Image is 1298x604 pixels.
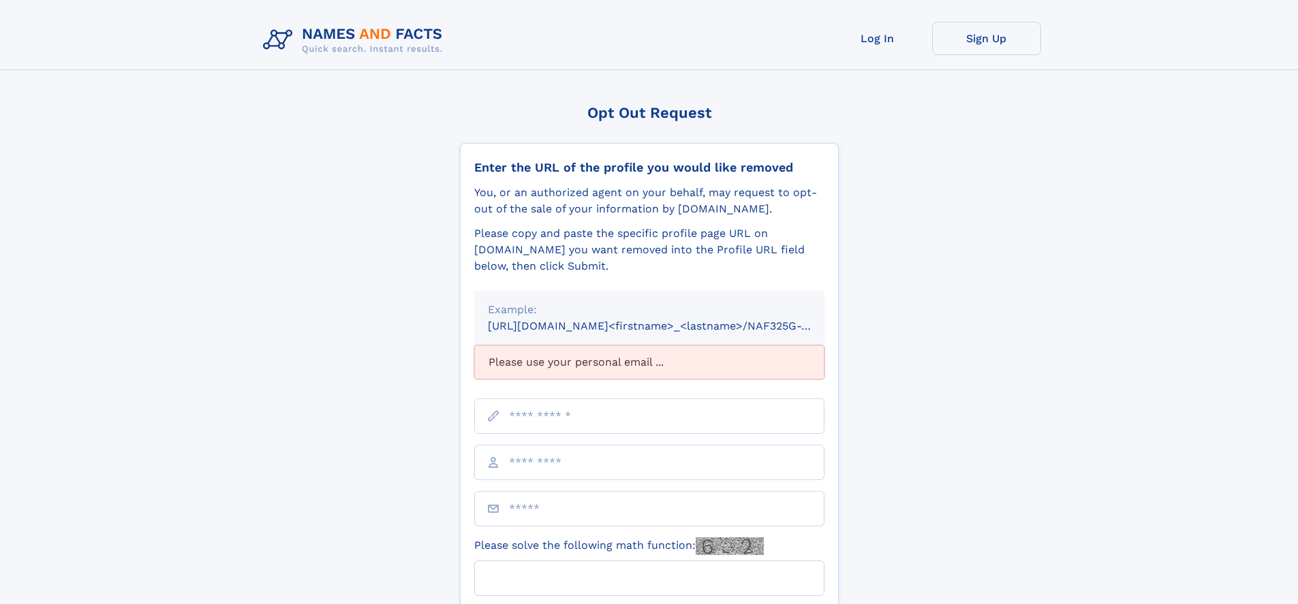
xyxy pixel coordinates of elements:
img: Logo Names and Facts [258,22,454,59]
div: Enter the URL of the profile you would like removed [474,160,824,175]
div: Opt Out Request [460,104,839,121]
a: Log In [823,22,932,55]
small: [URL][DOMAIN_NAME]<firstname>_<lastname>/NAF325G-xxxxxxxx [488,319,850,332]
label: Please solve the following math function: [474,537,764,555]
a: Sign Up [932,22,1041,55]
div: Please copy and paste the specific profile page URL on [DOMAIN_NAME] you want removed into the Pr... [474,225,824,274]
div: You, or an authorized agent on your behalf, may request to opt-out of the sale of your informatio... [474,185,824,217]
div: Example: [488,302,811,318]
div: Please use your personal email ... [474,345,824,379]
